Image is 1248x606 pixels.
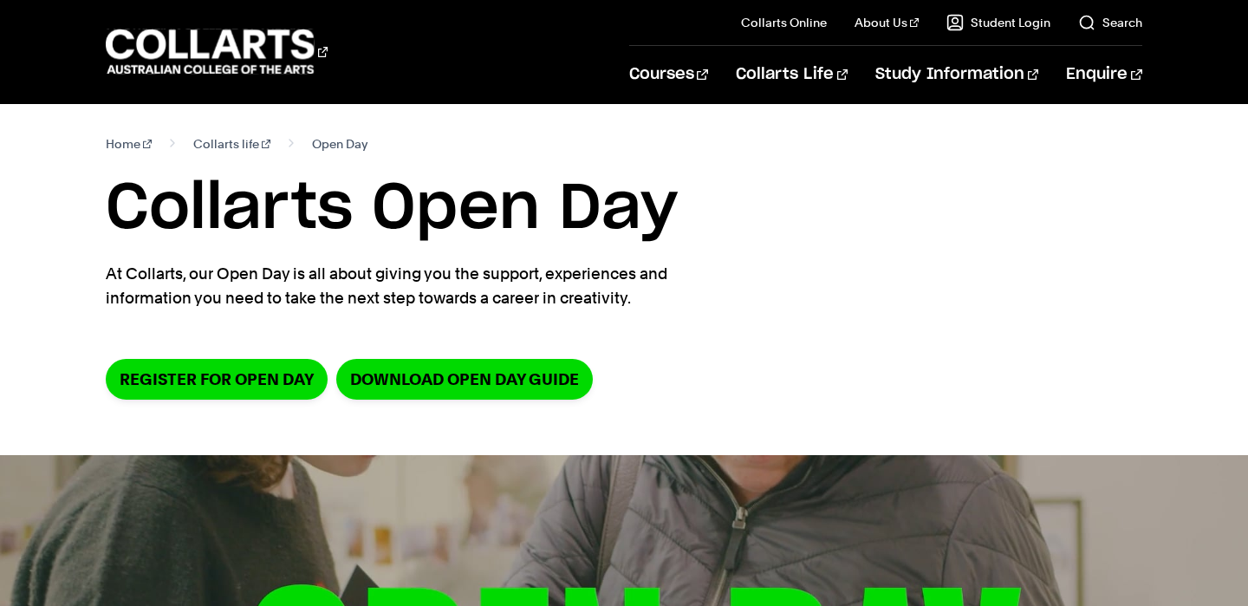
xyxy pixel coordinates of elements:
[741,14,827,31] a: Collarts Online
[336,359,593,400] a: DOWNLOAD OPEN DAY GUIDE
[106,262,738,310] p: At Collarts, our Open Day is all about giving you the support, experiences and information you ne...
[875,46,1038,103] a: Study Information
[193,132,270,156] a: Collarts life
[736,46,848,103] a: Collarts Life
[312,132,367,156] span: Open Day
[1078,14,1142,31] a: Search
[106,27,328,76] div: Go to homepage
[946,14,1050,31] a: Student Login
[855,14,919,31] a: About Us
[106,170,1141,248] h1: Collarts Open Day
[629,46,708,103] a: Courses
[106,132,152,156] a: Home
[1066,46,1141,103] a: Enquire
[106,359,328,400] a: Register for Open Day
